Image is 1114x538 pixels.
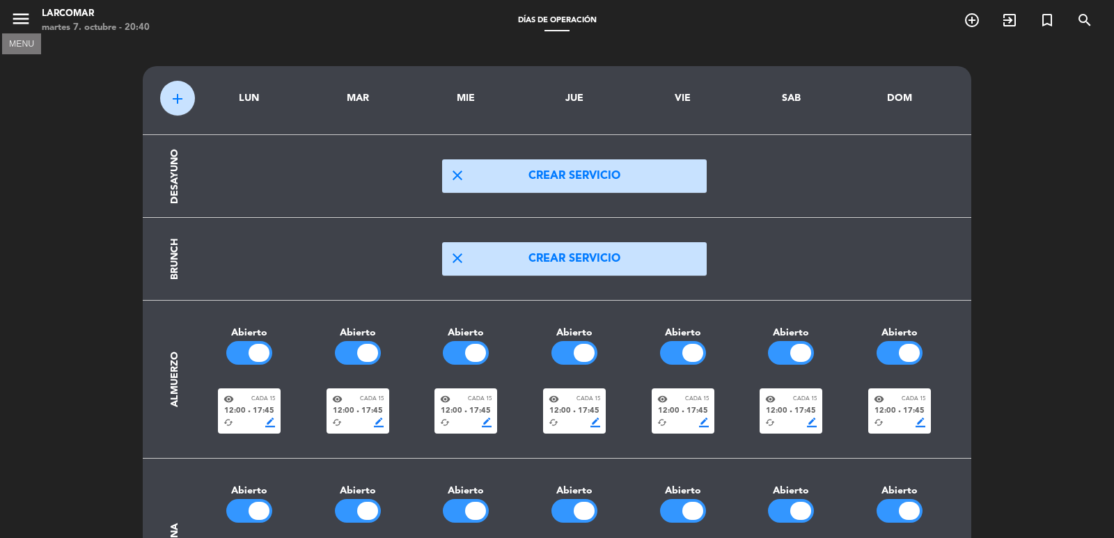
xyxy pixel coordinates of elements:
[520,325,629,341] div: Abierto
[807,418,817,427] span: border_color
[411,483,520,499] div: Abierto
[464,410,467,413] span: fiber_manual_record
[468,395,492,404] span: Cada 15
[449,250,466,267] span: close
[10,8,31,29] i: menu
[482,418,492,427] span: border_color
[169,90,186,107] span: add
[2,37,41,49] div: MENU
[685,395,709,404] span: Cada 15
[658,405,680,418] span: 12:00
[440,418,450,427] span: cached
[793,395,817,404] span: Cada 15
[442,159,707,193] button: closeCrear servicio
[248,410,251,413] span: fiber_manual_record
[874,394,884,404] span: visibility
[766,405,787,418] span: 12:00
[874,405,896,418] span: 12:00
[765,394,776,404] span: visibility
[531,90,618,106] div: JUE
[224,405,246,418] span: 12:00
[265,418,275,427] span: border_color
[845,483,954,499] div: Abierto
[687,405,708,418] span: 17:45
[332,394,343,404] span: visibility
[964,12,980,29] i: add_circle_outline
[253,405,274,418] span: 17:45
[304,483,412,499] div: Abierto
[167,238,183,280] div: Brunch
[333,405,354,418] span: 12:00
[205,90,293,106] div: LUN
[167,149,183,204] div: Desayuno
[573,410,576,413] span: fiber_manual_record
[874,418,884,427] span: cached
[898,410,901,413] span: fiber_manual_record
[1039,12,1056,29] i: turned_in_not
[657,394,668,404] span: visibility
[42,21,150,35] div: martes 7. octubre - 20:40
[657,418,667,427] span: cached
[441,405,462,418] span: 12:00
[903,405,925,418] span: 17:45
[682,410,684,413] span: fiber_manual_record
[639,90,727,106] div: VIE
[549,405,571,418] span: 12:00
[1001,12,1018,29] i: exit_to_app
[42,7,150,21] div: Larcomar
[629,325,737,341] div: Abierto
[195,325,304,341] div: Abierto
[195,483,304,499] div: Abierto
[590,418,600,427] span: border_color
[549,418,558,427] span: cached
[845,325,954,341] div: Abierto
[332,418,342,427] span: cached
[442,242,707,276] button: closeCrear servicio
[856,90,943,106] div: DOM
[304,325,412,341] div: Abierto
[748,90,835,106] div: SAB
[160,81,195,116] button: add
[737,483,846,499] div: Abierto
[469,405,491,418] span: 17:45
[549,394,559,404] span: visibility
[422,90,510,106] div: MIE
[576,395,600,404] span: Cada 15
[10,8,31,34] button: menu
[440,394,450,404] span: visibility
[374,418,384,427] span: border_color
[251,395,275,404] span: Cada 15
[699,418,709,427] span: border_color
[411,325,520,341] div: Abierto
[790,410,792,413] span: fiber_manual_record
[520,483,629,499] div: Abierto
[314,90,402,106] div: MAR
[916,418,925,427] span: border_color
[360,395,384,404] span: Cada 15
[629,483,737,499] div: Abierto
[356,410,359,413] span: fiber_manual_record
[223,418,233,427] span: cached
[737,325,846,341] div: Abierto
[361,405,383,418] span: 17:45
[902,395,925,404] span: Cada 15
[223,394,234,404] span: visibility
[511,17,604,24] span: Días de Operación
[449,167,466,184] span: close
[167,351,183,407] div: Almuerzo
[765,418,775,427] span: cached
[1076,12,1093,29] i: search
[578,405,599,418] span: 17:45
[794,405,816,418] span: 17:45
